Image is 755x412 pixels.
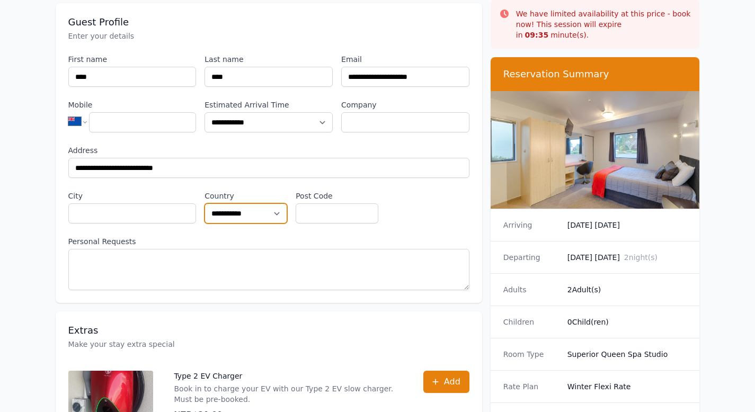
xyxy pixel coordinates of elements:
[624,253,658,262] span: 2 night(s)
[68,54,197,65] label: First name
[567,284,687,295] dd: 2 Adult(s)
[525,31,549,39] strong: 09 : 35
[567,381,687,392] dd: Winter Flexi Rate
[503,252,559,263] dt: Departing
[68,339,469,350] p: Make your stay extra special
[567,252,687,263] dd: [DATE] [DATE]
[503,284,559,295] dt: Adults
[68,31,469,41] p: Enter your details
[516,8,691,40] p: We have limited availability at this price - book now! This session will expire in minute(s).
[503,349,559,360] dt: Room Type
[174,371,402,381] p: Type 2 EV Charger
[296,191,378,201] label: Post Code
[423,371,469,393] button: Add
[68,324,469,337] h3: Extras
[491,91,700,209] img: Superior Queen Spa Studio
[341,54,469,65] label: Email
[174,383,402,405] p: Book in to charge your EV with our Type 2 EV slow charger. Must be pre-booked.
[68,191,197,201] label: City
[503,68,687,80] h3: Reservation Summary
[503,381,559,392] dt: Rate Plan
[205,100,333,110] label: Estimated Arrival Time
[68,16,469,29] h3: Guest Profile
[567,349,687,360] dd: Superior Queen Spa Studio
[567,220,687,230] dd: [DATE] [DATE]
[205,191,287,201] label: Country
[68,100,197,110] label: Mobile
[444,375,460,388] span: Add
[503,317,559,327] dt: Children
[341,100,469,110] label: Company
[68,236,469,247] label: Personal Requests
[205,54,333,65] label: Last name
[68,145,469,156] label: Address
[567,317,687,327] dd: 0 Child(ren)
[503,220,559,230] dt: Arriving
